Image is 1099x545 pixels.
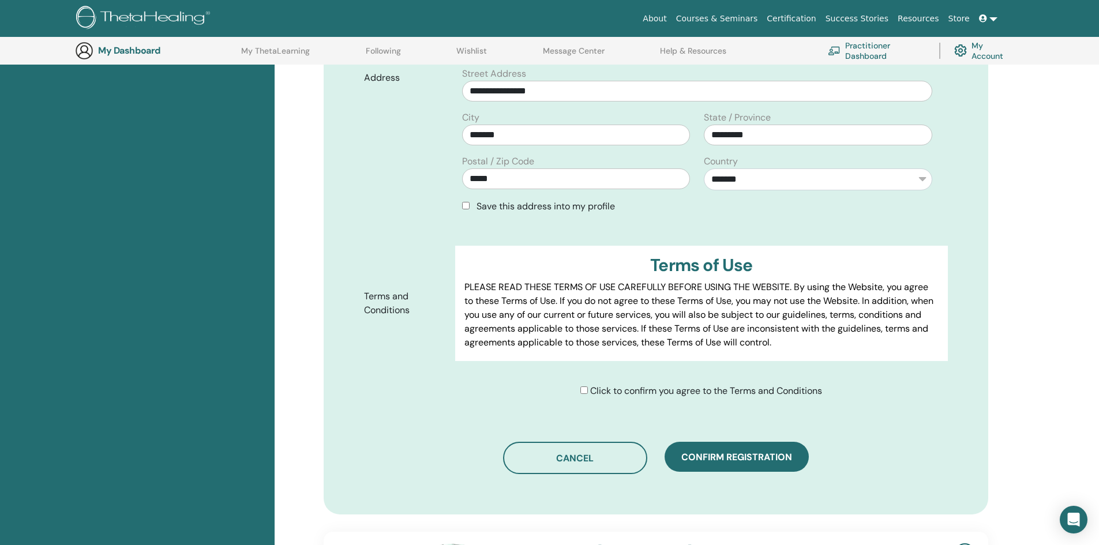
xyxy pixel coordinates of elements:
[464,255,938,276] h3: Terms of Use
[556,452,594,464] span: Cancel
[821,8,893,29] a: Success Stories
[462,155,534,168] label: Postal / Zip Code
[638,8,671,29] a: About
[828,46,841,55] img: chalkboard-teacher.svg
[1060,506,1087,533] div: Open Intercom Messenger
[366,46,401,65] a: Following
[660,46,726,65] a: Help & Resources
[75,42,93,60] img: generic-user-icon.jpg
[503,442,647,474] button: Cancel
[543,46,605,65] a: Message Center
[828,38,925,63] a: Practitioner Dashboard
[590,385,822,397] span: Click to confirm you agree to the Terms and Conditions
[893,8,944,29] a: Resources
[954,42,967,59] img: cog.svg
[477,200,615,212] span: Save this address into my profile
[462,111,479,125] label: City
[762,8,820,29] a: Certification
[462,67,526,81] label: Street Address
[464,280,938,349] p: PLEASE READ THESE TERMS OF USE CAREFULLY BEFORE USING THE WEBSITE. By using the Website, you agre...
[456,46,487,65] a: Wishlist
[464,359,938,525] p: Lor IpsumDolorsi.ame Cons adipisci elits do eiusm tem incid, utl etdol, magnaali eni adminimve qu...
[76,6,214,32] img: logo.png
[672,8,763,29] a: Courses & Seminars
[241,46,310,65] a: My ThetaLearning
[355,285,456,321] label: Terms and Conditions
[98,45,213,56] h3: My Dashboard
[944,8,974,29] a: Store
[665,442,809,472] button: Confirm registration
[954,38,1012,63] a: My Account
[704,155,738,168] label: Country
[355,67,456,89] label: Address
[681,451,792,463] span: Confirm registration
[704,111,771,125] label: State / Province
